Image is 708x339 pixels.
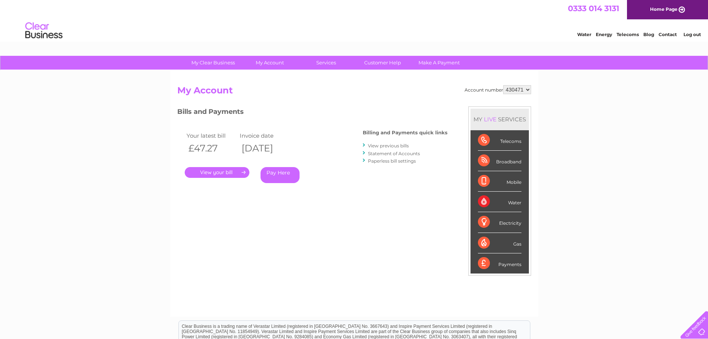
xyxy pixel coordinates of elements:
[25,19,63,42] img: logo.png
[177,85,531,99] h2: My Account
[182,56,244,70] a: My Clear Business
[465,85,531,94] div: Account number
[482,116,498,123] div: LIVE
[368,158,416,164] a: Paperless bill settings
[185,131,238,141] td: Your latest bill
[478,192,521,212] div: Water
[643,32,654,37] a: Blog
[177,106,447,119] h3: Bills and Payments
[179,4,530,36] div: Clear Business is a trading name of Verastar Limited (registered in [GEOGRAPHIC_DATA] No. 3667643...
[568,4,619,13] a: 0333 014 3131
[478,151,521,171] div: Broadband
[185,141,238,156] th: £47.27
[238,131,291,141] td: Invoice date
[577,32,591,37] a: Water
[368,143,409,148] a: View previous bills
[478,212,521,233] div: Electricity
[363,130,447,135] h4: Billing and Payments quick links
[683,32,701,37] a: Log out
[352,56,413,70] a: Customer Help
[408,56,470,70] a: Make A Payment
[478,130,521,151] div: Telecoms
[471,109,529,130] div: MY SERVICES
[659,32,677,37] a: Contact
[478,253,521,274] div: Payments
[478,233,521,253] div: Gas
[239,56,300,70] a: My Account
[295,56,357,70] a: Services
[261,167,300,183] a: Pay Here
[478,171,521,192] div: Mobile
[238,141,291,156] th: [DATE]
[617,32,639,37] a: Telecoms
[185,167,249,178] a: .
[368,151,420,156] a: Statement of Accounts
[596,32,612,37] a: Energy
